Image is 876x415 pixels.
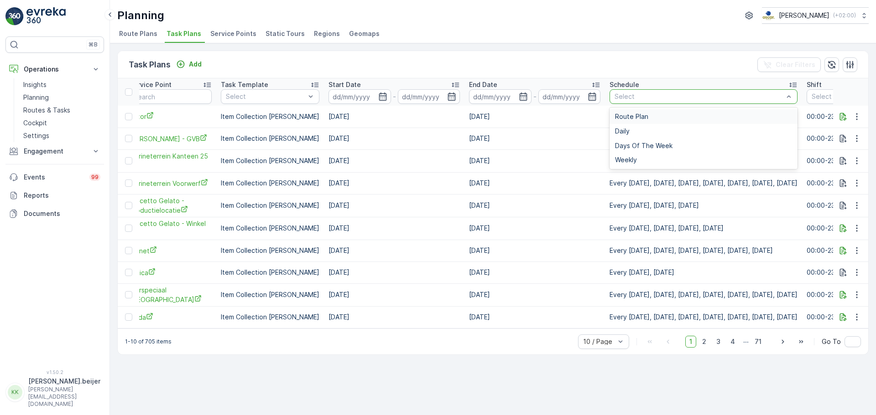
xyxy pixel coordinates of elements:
p: Planning [117,8,164,23]
p: Every [DATE], [DATE], [DATE], [DATE], [DATE], [DATE], [DATE] [610,313,798,322]
button: Clear Filters [757,57,821,72]
td: [DATE] [464,261,605,283]
a: Planning [20,91,104,104]
a: Marineterrein Kanteen 25 [130,152,212,170]
td: [DATE] [464,306,605,328]
p: Item Collection [PERSON_NAME] [221,268,319,277]
td: [DATE] [324,283,464,306]
img: logo [5,7,24,26]
td: [DATE] [464,128,605,149]
td: [DATE] [324,261,464,283]
td: [DATE] [464,106,605,128]
img: basis-logo_rgb2x.png [762,10,775,20]
p: Every [DATE], [DATE], [DATE], [DATE], [DATE], [DATE] [610,246,798,255]
p: Item Collection [PERSON_NAME] [221,156,319,165]
div: Toggle Row Selected [125,157,132,164]
td: [DATE] [464,283,605,306]
p: - [393,91,396,102]
p: [PERSON_NAME] [779,11,829,20]
p: - [533,91,537,102]
p: Planning [23,93,49,102]
div: Toggle Row Selected [125,269,132,276]
span: Route Plans [119,29,157,38]
p: ⌘B [89,41,98,48]
span: Regions [314,29,340,38]
p: Item Collection [PERSON_NAME] [221,290,319,299]
td: [DATE] [464,240,605,261]
span: Bierspeciaal [GEOGRAPHIC_DATA] [130,286,212,304]
td: [DATE] [324,217,464,240]
a: Luxor [130,112,212,121]
td: [DATE] [324,172,464,194]
div: Toggle Row Selected [125,247,132,254]
span: Task Plans [167,29,201,38]
a: Cockpit [20,117,104,129]
a: Events99 [5,168,104,186]
span: v 1.50.2 [5,369,104,375]
p: Every [DATE], [DATE], [DATE] [610,201,798,210]
p: Schedule [610,80,639,89]
div: Toggle Row Selected [125,135,132,142]
span: Go To [822,337,841,346]
p: Item Collection [PERSON_NAME] [221,179,319,188]
p: Routes & Tasks [23,106,70,115]
input: Search [130,89,212,104]
a: Documents [5,205,104,223]
p: [PERSON_NAME].beijer [28,377,100,386]
a: Routes & Tasks [20,104,104,117]
td: [DATE] [324,306,464,328]
div: Toggle Row Selected [125,291,132,298]
span: Weekly [615,156,637,164]
a: Settings [20,129,104,142]
button: KK[PERSON_NAME].beijer[PERSON_NAME][EMAIL_ADDRESS][DOMAIN_NAME] [5,377,104,408]
a: Marineterrein Voorwerf [130,179,212,188]
td: [DATE] [324,128,464,149]
input: dd/mm/yyyy [398,89,460,104]
a: Onda [130,313,212,322]
td: [DATE] [464,194,605,217]
div: Toggle Row Selected [125,179,132,187]
p: Every [DATE], [DATE], [DATE], [DATE] [610,224,798,233]
a: Dolcetto Gelato - Productielocatie [130,196,212,215]
p: Task Template [221,80,268,89]
p: Cockpit [23,118,47,128]
span: 3 [712,336,725,348]
div: Toggle Row Selected [125,225,132,232]
p: Item Collection [PERSON_NAME] [221,313,319,322]
td: [DATE] [324,149,464,172]
a: Hwnet [130,246,212,256]
p: Every [DATE], [DATE], [DATE], [DATE], [DATE], [DATE], [DATE] [610,290,798,299]
p: ... [743,336,749,348]
p: ( +02:00 ) [833,12,856,19]
p: Reports [24,191,100,200]
td: [DATE] [324,240,464,261]
p: 99 [91,174,99,181]
span: 71 [751,336,766,348]
p: 1-10 of 705 items [125,338,172,345]
p: Settings [23,131,49,140]
a: Bierspeciaal café de Paas [130,286,212,304]
p: Task Plans [129,58,171,71]
p: Clear Filters [776,60,815,69]
span: Days Of The Week [615,142,673,149]
p: Item Collection [PERSON_NAME] [221,246,319,255]
p: Shift [807,80,822,89]
a: Ethica [130,268,212,277]
span: Geomaps [349,29,380,38]
button: Engagement [5,142,104,160]
p: Item Collection [PERSON_NAME] [221,201,319,210]
a: Reports [5,186,104,205]
div: KK [8,385,22,400]
p: Every [DATE], [DATE], [DATE], [DATE], [DATE], [DATE], [DATE] [610,179,798,188]
span: 4 [726,336,739,348]
span: Service Points [210,29,256,38]
p: Documents [24,209,100,218]
p: Item Collection [PERSON_NAME] [221,134,319,143]
p: [PERSON_NAME][EMAIL_ADDRESS][DOMAIN_NAME] [28,386,100,408]
p: Select [226,92,305,101]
